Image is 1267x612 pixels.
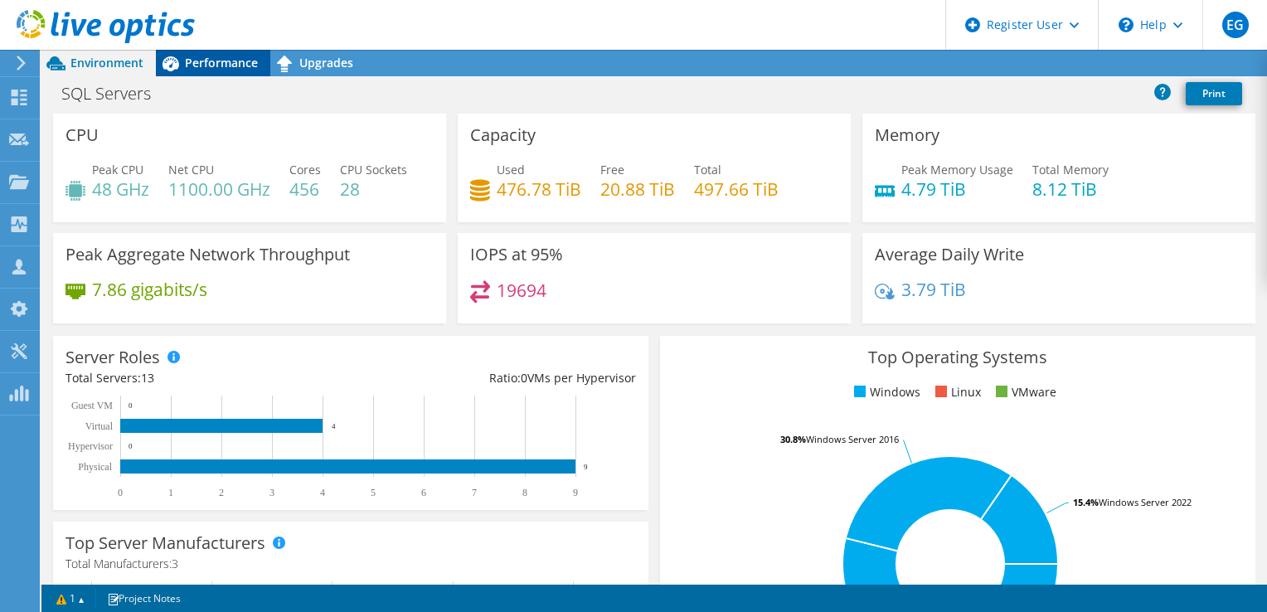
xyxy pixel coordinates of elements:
text: Physical [78,461,112,473]
span: Net CPU [168,162,214,177]
div: Ratio: VMs per Hypervisor [351,369,636,387]
span: Performance [185,55,258,70]
h3: IOPS at 95% [470,245,563,264]
span: 0 [521,370,527,386]
span: Environment [70,55,143,70]
text: Guest VM [71,400,113,411]
text: 4 [332,422,336,430]
h3: Top Operating Systems [672,348,1243,367]
text: 8 [522,487,527,498]
h4: 20.88 TiB [600,180,675,198]
a: Project Notes [95,588,192,609]
text: 9 [573,487,578,498]
text: Virtual [85,420,114,432]
h4: 497.66 TiB [694,180,779,198]
tspan: 30.8% [780,433,806,445]
h3: Memory [875,126,939,144]
span: EG [1222,12,1249,38]
text: 7 [472,487,477,498]
span: Used [497,162,525,177]
h4: 28 [340,180,407,198]
h3: Average Daily Write [875,245,1024,264]
h4: 476.78 TiB [497,180,581,198]
h4: 456 [289,180,321,198]
span: Upgrades [299,55,353,70]
text: 3 [269,487,274,498]
h3: Server Roles [66,348,160,367]
span: Total Memory [1032,162,1109,177]
li: Windows [850,383,920,401]
text: 0 [129,442,133,450]
text: 2 [219,487,224,498]
h4: 48 GHz [92,180,149,198]
h3: Top Server Manufacturers [66,534,265,552]
li: VMware [992,383,1056,401]
tspan: Windows Server 2016 [806,433,899,445]
li: Linux [931,383,981,401]
text: 0 [129,401,133,410]
text: 1 [168,487,173,498]
span: Peak Memory Usage [901,162,1013,177]
span: Free [600,162,624,177]
span: 3 [172,556,178,571]
div: Total Servers: [66,369,351,387]
h3: Peak Aggregate Network Throughput [66,245,350,264]
h1: SQL Servers [54,85,177,103]
svg: \n [1119,17,1134,32]
span: Peak CPU [92,162,143,177]
text: 0 [118,487,123,498]
tspan: Windows Server 2022 [1099,496,1192,508]
text: 9 [584,463,588,471]
text: 6 [421,487,426,498]
span: CPU Sockets [340,162,407,177]
span: 13 [141,370,154,386]
a: Print [1186,82,1242,105]
span: Cores [289,162,321,177]
text: Hypervisor [68,440,113,452]
text: 5 [371,487,376,498]
h4: 8.12 TiB [1032,180,1109,198]
tspan: 15.4% [1073,496,1099,508]
h3: Capacity [470,126,536,144]
text: 4 [320,487,325,498]
h4: 4.79 TiB [901,180,1013,198]
h4: 7.86 gigabits/s [92,280,207,299]
h3: CPU [66,126,99,144]
h4: 3.79 TiB [901,280,966,299]
span: Total [694,162,721,177]
h4: 1100.00 GHz [168,180,270,198]
h4: Total Manufacturers: [66,555,636,573]
a: 1 [45,588,96,609]
h4: 19694 [497,281,546,299]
